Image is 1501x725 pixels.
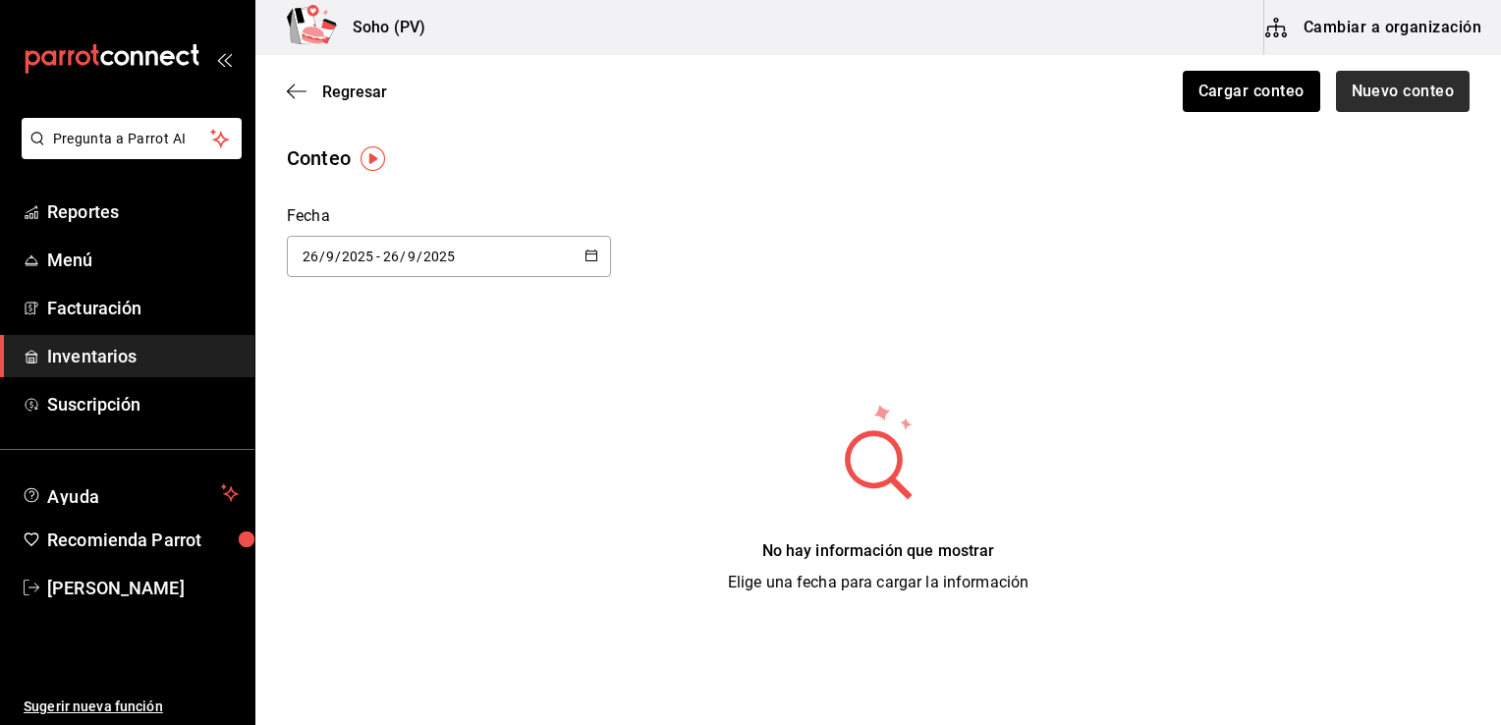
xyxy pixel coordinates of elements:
input: Year [422,249,456,264]
button: Pregunta a Parrot AI [22,118,242,159]
span: Pregunta a Parrot AI [53,129,211,149]
div: No hay información que mostrar [728,539,1029,563]
span: Reportes [47,198,239,225]
span: Menú [47,247,239,273]
span: - [376,249,380,264]
button: open_drawer_menu [216,51,232,67]
div: Conteo [287,143,351,173]
a: Pregunta a Parrot AI [14,142,242,163]
span: Facturación [47,295,239,321]
img: Tooltip marker [361,146,385,171]
span: Sugerir nueva función [24,697,239,717]
input: Day [302,249,319,264]
button: Cargar conteo [1183,71,1320,112]
span: [PERSON_NAME] [47,575,239,601]
span: / [417,249,422,264]
span: Elige una fecha para cargar la información [728,573,1029,591]
div: Fecha [287,204,611,228]
input: Year [341,249,374,264]
span: / [335,249,341,264]
span: Regresar [322,83,387,101]
button: Nuevo conteo [1336,71,1471,112]
span: Suscripción [47,391,239,418]
span: / [319,249,325,264]
input: Month [325,249,335,264]
span: Recomienda Parrot [47,527,239,553]
span: Inventarios [47,343,239,369]
h3: Soho (PV) [337,16,425,39]
span: Ayuda [47,481,213,505]
button: Regresar [287,83,387,101]
span: / [400,249,406,264]
input: Month [407,249,417,264]
input: Day [382,249,400,264]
